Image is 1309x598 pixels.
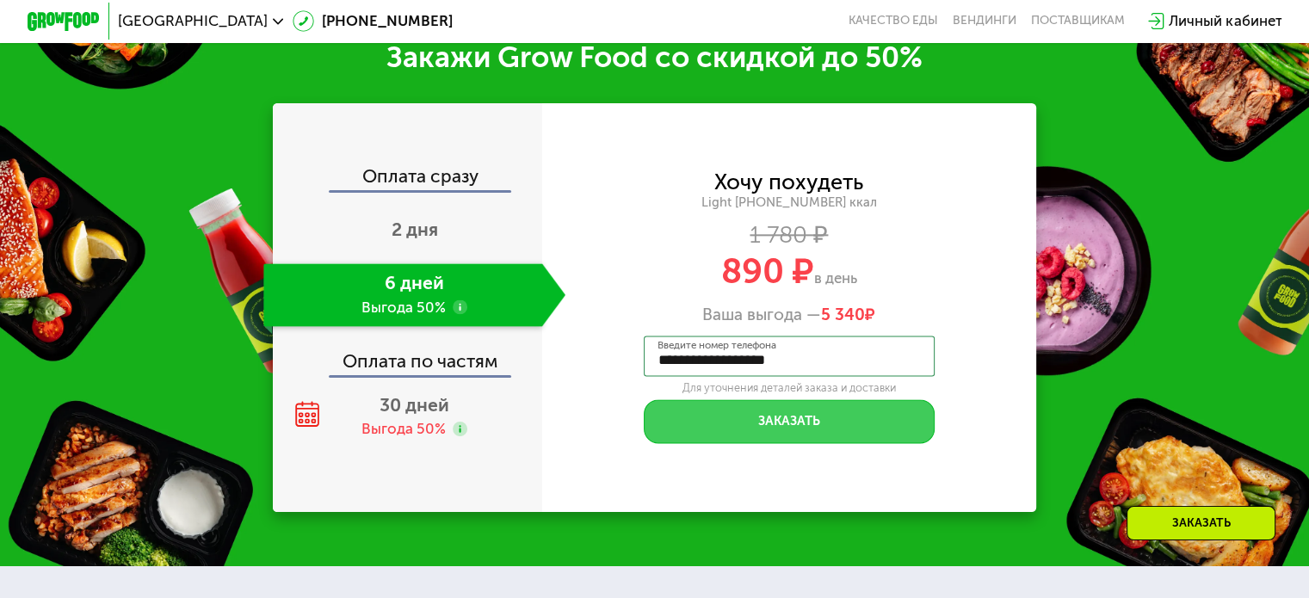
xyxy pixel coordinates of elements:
span: 30 дней [380,394,449,416]
div: 1 780 ₽ [542,225,1037,244]
span: [GEOGRAPHIC_DATA] [118,14,268,28]
span: 2 дня [392,219,438,240]
button: Заказать [644,399,935,443]
div: Выгода 50% [361,419,446,439]
div: Для уточнения деталей заказа и доставки [644,381,935,395]
div: Оплата сразу [275,167,542,190]
a: Вендинги [953,14,1016,28]
div: Ваша выгода — [542,305,1037,324]
span: 5 340 [821,305,865,324]
div: Light [PHONE_NUMBER] ккал [542,194,1037,211]
div: Заказать [1127,506,1275,540]
a: [PHONE_NUMBER] [293,10,453,32]
div: Хочу похудеть [714,172,863,192]
span: в день [814,269,857,287]
span: 890 ₽ [721,250,814,292]
div: Оплата по частям [275,334,542,376]
div: поставщикам [1031,14,1125,28]
span: ₽ [821,305,875,324]
label: Введите номер телефона [658,341,776,351]
div: Личный кабинет [1169,10,1281,32]
a: Качество еды [849,14,938,28]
